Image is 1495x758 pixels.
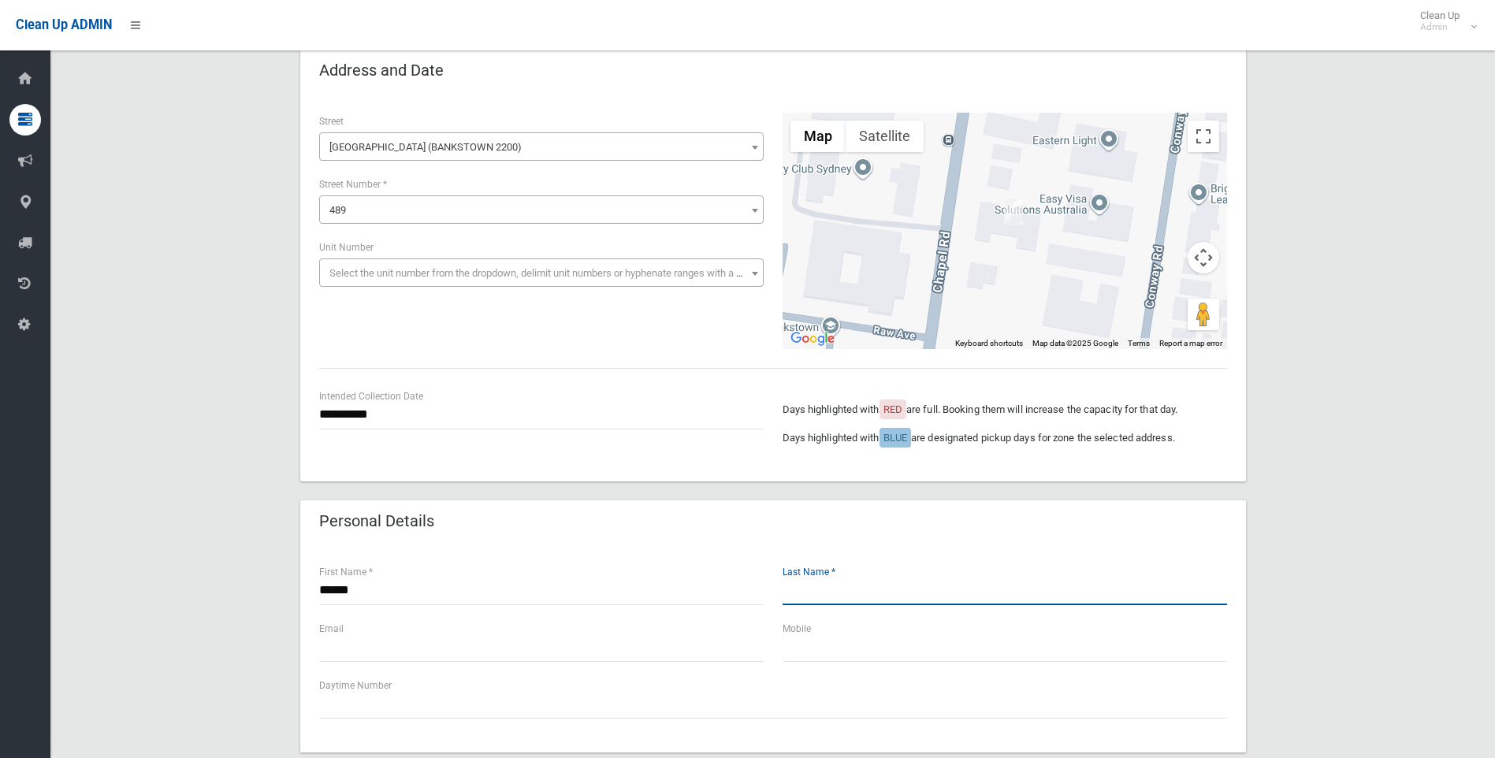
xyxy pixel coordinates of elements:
[300,55,463,86] header: Address and Date
[323,136,760,158] span: Chapel Road (BANKSTOWN 2200)
[1004,199,1023,225] div: 489 Chapel Road, BANKSTOWN NSW 2200
[323,199,760,221] span: 489
[1420,21,1460,33] small: Admin
[1412,9,1475,33] span: Clean Up
[846,121,924,152] button: Show satellite imagery
[955,338,1023,349] button: Keyboard shortcuts
[1188,242,1219,273] button: Map camera controls
[1032,339,1118,347] span: Map data ©2025 Google
[783,429,1227,448] p: Days highlighted with are designated pickup days for zone the selected address.
[790,121,846,152] button: Show street map
[787,329,839,349] a: Open this area in Google Maps (opens a new window)
[300,506,453,537] header: Personal Details
[1188,121,1219,152] button: Toggle fullscreen view
[319,132,764,161] span: Chapel Road (BANKSTOWN 2200)
[1159,339,1222,347] a: Report a map error
[16,17,112,32] span: Clean Up ADMIN
[1128,339,1150,347] a: Terms
[883,403,902,415] span: RED
[329,267,770,279] span: Select the unit number from the dropdown, delimit unit numbers or hyphenate ranges with a comma
[329,204,346,216] span: 489
[319,195,764,224] span: 489
[883,432,907,444] span: BLUE
[783,400,1227,419] p: Days highlighted with are full. Booking them will increase the capacity for that day.
[1188,299,1219,330] button: Drag Pegman onto the map to open Street View
[787,329,839,349] img: Google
